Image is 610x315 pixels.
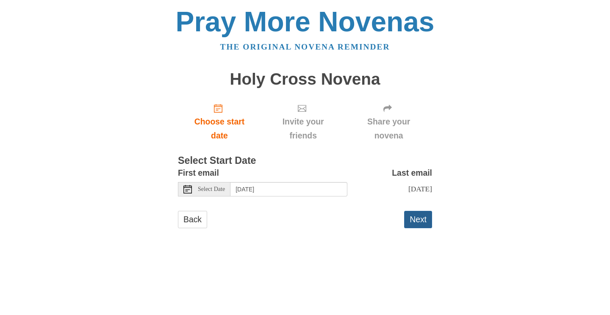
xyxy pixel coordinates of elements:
a: Pray More Novenas [176,6,435,37]
div: Click "Next" to confirm your start date first. [345,97,432,147]
h1: Holy Cross Novena [178,70,432,88]
span: Select Date [198,186,225,192]
span: Invite your friends [269,115,337,143]
button: Next [404,211,432,228]
a: Back [178,211,207,228]
div: Click "Next" to confirm your start date first. [261,97,345,147]
label: Last email [392,166,432,180]
span: [DATE] [408,185,432,193]
h3: Select Start Date [178,155,432,166]
span: Share your novena [354,115,424,143]
a: The original novena reminder [220,42,390,51]
label: First email [178,166,219,180]
a: Choose start date [178,97,261,147]
span: Choose start date [186,115,252,143]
